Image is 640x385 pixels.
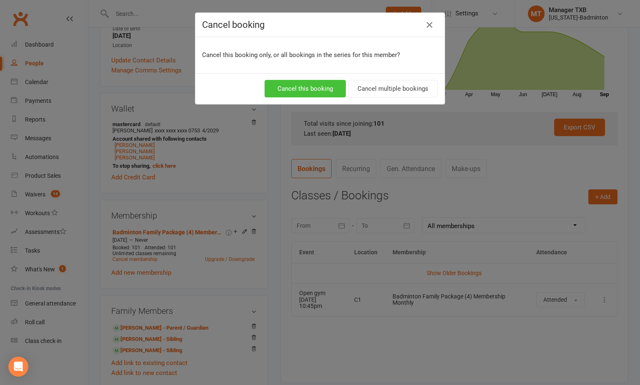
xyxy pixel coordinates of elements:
[202,20,438,30] h4: Cancel booking
[8,357,28,377] div: Open Intercom Messenger
[202,50,438,60] p: Cancel this booking only, or all bookings in the series for this member?
[265,80,346,97] button: Cancel this booking
[423,18,436,32] button: Close
[348,80,438,97] button: Cancel multiple bookings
